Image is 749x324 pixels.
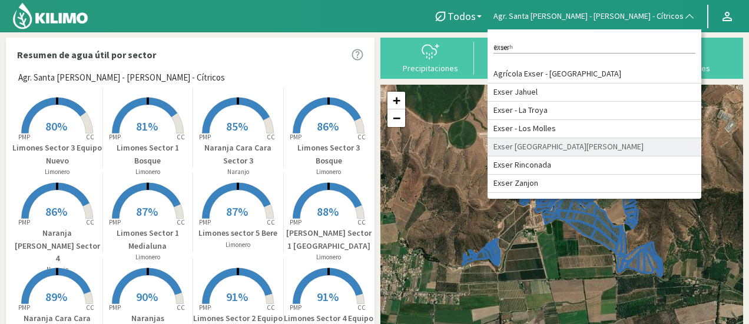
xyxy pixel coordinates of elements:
p: Limones sector 5 Bere [193,227,283,239]
img: Kilimo [12,2,89,30]
tspan: CC [87,303,95,312]
span: 86% [45,204,67,219]
tspan: CC [358,303,366,312]
span: Agr. Santa [PERSON_NAME] - [PERSON_NAME] - Cítricos [493,11,684,22]
span: 88% [317,204,339,219]
tspan: CC [87,133,95,141]
button: Precipitaciones [386,42,474,73]
div: Riego [478,64,558,72]
p: Limonero [284,252,374,262]
p: Limonero [193,240,283,250]
a: Zoom out [387,109,405,127]
li: Exser Jahuel [488,83,701,102]
p: Limonero [12,167,102,177]
tspan: PMP [18,133,30,141]
tspan: PMP [109,133,121,141]
tspan: PMP [109,218,121,226]
span: Todos [448,10,476,22]
tspan: PMP [109,303,121,312]
span: Agr. Santa [PERSON_NAME] - [PERSON_NAME] - Cítricos [18,71,225,85]
tspan: PMP [18,303,30,312]
p: [PERSON_NAME] Sector 1 [GEOGRAPHIC_DATA] [284,227,374,252]
tspan: PMP [290,218,301,226]
tspan: PMP [290,133,301,141]
tspan: PMP [199,303,211,312]
span: 91% [226,289,248,304]
tspan: CC [267,303,276,312]
span: 87% [226,204,248,219]
li: Agrícola Exser - [GEOGRAPHIC_DATA] [488,65,701,83]
li: Exser - Los Molles [488,120,701,138]
a: Zoom in [387,92,405,109]
tspan: PMP [199,133,211,141]
tspan: CC [267,133,276,141]
p: Limones Sector 3 Equipo Nuevo [12,142,102,167]
span: 91% [317,289,339,304]
p: Limones Sector 1 Bosque [103,142,193,167]
p: Limones Sector 1 Medialuna [103,227,193,252]
li: Exser - La Troya [488,102,701,120]
tspan: CC [177,303,185,312]
li: Exser Rinconada [488,156,701,175]
tspan: CC [267,218,276,226]
tspan: CC [177,218,185,226]
tspan: PMP [290,303,301,312]
p: Naranja Cara Cara Sector 3 [193,142,283,167]
p: Naranja [PERSON_NAME] Sector 4 [12,227,102,265]
span: 86% [317,119,339,133]
tspan: CC [358,133,366,141]
tspan: CC [358,218,366,226]
p: Naranjo [193,167,283,177]
button: Agr. Santa [PERSON_NAME] - [PERSON_NAME] - Cítricos [488,4,701,29]
p: Limonero [103,167,193,177]
li: Exser Zanjon [488,175,701,193]
span: 90% [136,289,158,304]
span: 87% [136,204,158,219]
tspan: CC [87,218,95,226]
p: Limonero [284,167,374,177]
span: 85% [226,119,248,133]
span: 81% [136,119,158,133]
tspan: PMP [18,218,30,226]
tspan: PMP [199,218,211,226]
p: Limonero [103,252,193,262]
div: Precipitaciones [390,64,470,72]
span: 89% [45,289,67,304]
tspan: CC [177,133,185,141]
p: Limones Sector 3 Bosque [284,142,374,167]
button: Riego [474,42,562,73]
li: Exser [GEOGRAPHIC_DATA][PERSON_NAME] [488,138,701,156]
p: Resumen de agua útil por sector [17,48,156,62]
span: 80% [45,119,67,133]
